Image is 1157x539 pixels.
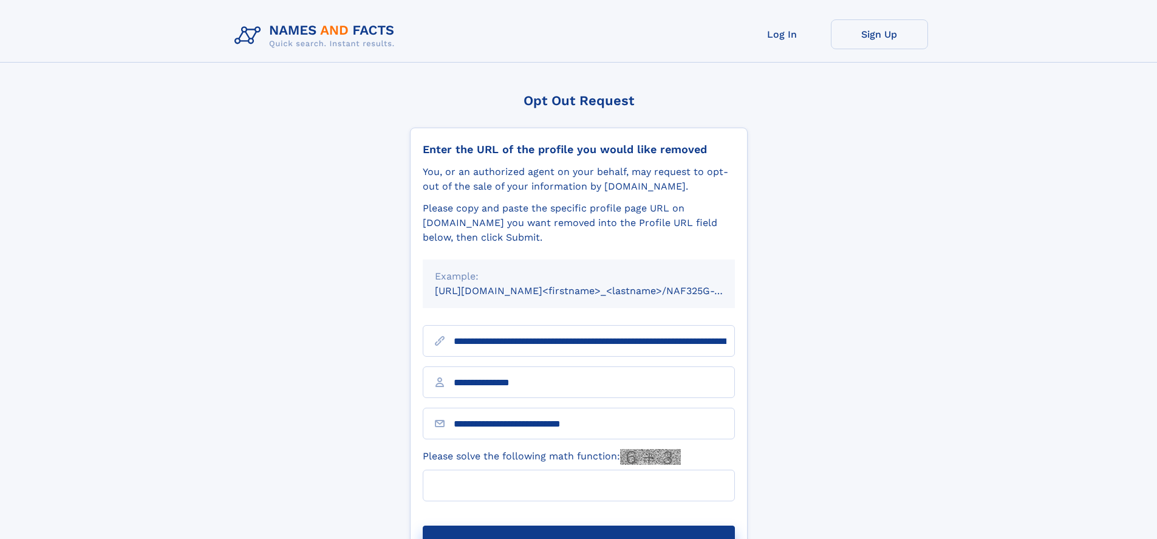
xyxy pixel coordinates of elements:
a: Sign Up [831,19,928,49]
small: [URL][DOMAIN_NAME]<firstname>_<lastname>/NAF325G-xxxxxxxx [435,285,758,297]
div: Example: [435,269,723,284]
div: Please copy and paste the specific profile page URL on [DOMAIN_NAME] you want removed into the Pr... [423,201,735,245]
div: Opt Out Request [410,93,748,108]
div: Enter the URL of the profile you would like removed [423,143,735,156]
img: Logo Names and Facts [230,19,404,52]
label: Please solve the following math function: [423,449,681,465]
a: Log In [734,19,831,49]
div: You, or an authorized agent on your behalf, may request to opt-out of the sale of your informatio... [423,165,735,194]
